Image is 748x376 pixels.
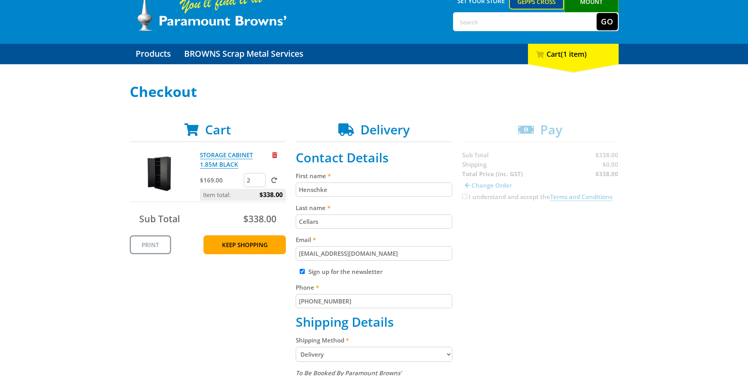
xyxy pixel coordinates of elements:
a: Go to the BROWNS Scrap Metal Services page [178,44,309,64]
a: STORAGE CABINET 1.85M BLACK [200,151,253,169]
p: Item total: [200,189,286,201]
h1: Checkout [130,84,619,100]
h2: Shipping Details [296,315,452,329]
label: First name [296,171,452,181]
a: Print [130,235,171,254]
a: Keep Shopping [203,235,286,254]
button: Go [597,13,618,30]
img: STORAGE CABINET 1.85M BLACK [137,150,185,197]
input: Please enter your telephone number. [296,294,452,308]
span: $338.00 [259,189,283,201]
h2: Contact Details [296,150,452,165]
input: Please enter your last name. [296,214,452,229]
label: Last name [296,203,452,212]
div: Cart [528,44,619,64]
a: Remove from cart [272,151,277,159]
span: $338.00 [243,212,276,225]
label: Phone [296,283,452,292]
span: (1 item) [561,49,587,59]
input: Please enter your first name. [296,182,452,197]
span: Sub Total [139,212,180,225]
label: Sign up for the newsletter [308,268,382,275]
a: Go to the Products page [130,44,177,64]
label: Shipping Method [296,335,452,345]
input: Please enter your email address. [296,246,452,261]
select: Please select a shipping method. [296,347,452,362]
p: $169.00 [200,175,242,185]
label: Email [296,235,452,244]
input: Search [454,13,597,30]
span: Cart [205,121,231,138]
span: Delivery [360,121,410,138]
